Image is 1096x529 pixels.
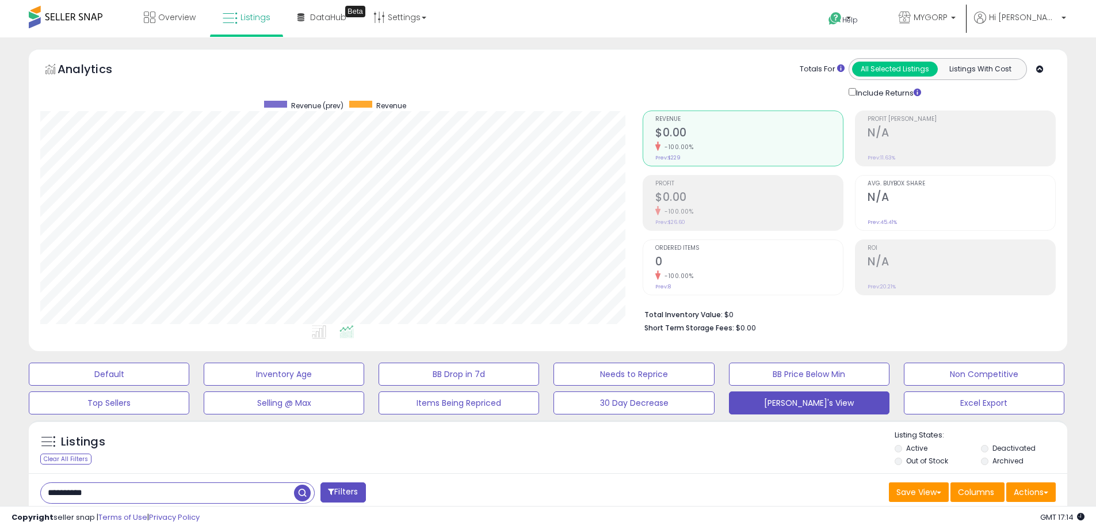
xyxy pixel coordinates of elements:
button: Filters [320,482,365,503]
span: Revenue [376,101,406,111]
h2: 0 [655,255,843,271]
span: Help [842,15,858,25]
small: Prev: 45.41% [868,219,897,226]
h5: Listings [61,434,105,450]
span: Listings [240,12,270,23]
div: Totals For [800,64,845,75]
strong: Copyright [12,512,54,523]
h2: N/A [868,255,1055,271]
small: -100.00% [660,143,693,151]
h2: $0.00 [655,191,843,206]
button: Inventory Age [204,363,364,386]
span: Profit [655,181,843,187]
button: 30 Day Decrease [553,391,714,414]
button: Excel Export [904,391,1064,414]
h2: N/A [868,191,1055,206]
small: Prev: $26.60 [655,219,685,226]
span: Revenue [655,116,843,123]
h2: N/A [868,126,1055,142]
button: [PERSON_NAME]'s View [729,391,889,414]
span: Hi [PERSON_NAME] [989,12,1058,23]
a: Hi [PERSON_NAME] [974,12,1066,37]
div: seller snap | | [12,512,200,523]
span: Revenue (prev) [291,101,343,111]
small: Prev: 8 [655,283,671,290]
button: Columns [950,482,1005,502]
label: Active [906,443,927,453]
button: Needs to Reprice [553,363,714,386]
a: Terms of Use [98,512,147,523]
button: Default [29,363,189,386]
i: Get Help [828,12,842,26]
span: 2025-09-11 17:14 GMT [1040,512,1084,523]
small: Prev: 20.21% [868,283,896,290]
h5: Analytics [58,61,135,80]
span: Overview [158,12,196,23]
a: Privacy Policy [149,512,200,523]
button: Top Sellers [29,391,189,414]
button: Non Competitive [904,363,1064,386]
div: Clear All Filters [40,454,91,465]
button: Save View [889,482,949,502]
label: Out of Stock [906,456,948,466]
button: Items Being Repriced [379,391,539,414]
span: Columns [958,486,994,498]
button: All Selected Listings [852,62,938,77]
h2: $0.00 [655,126,843,142]
span: Profit [PERSON_NAME] [868,116,1055,123]
a: Help [819,3,880,37]
span: $0.00 [736,322,756,333]
button: Listings With Cost [937,62,1023,77]
div: Include Returns [840,86,935,99]
b: Total Inventory Value: [644,310,723,319]
b: Short Term Storage Fees: [644,323,734,333]
span: Ordered Items [655,245,843,252]
li: $0 [644,307,1047,321]
button: Actions [1006,482,1056,502]
label: Archived [992,456,1024,466]
span: ROI [868,245,1055,252]
button: Selling @ Max [204,391,364,414]
small: Prev: 11.63% [868,154,895,161]
small: Prev: $229 [655,154,681,161]
small: -100.00% [660,272,693,280]
button: BB Drop in 7d [379,363,539,386]
span: MYGORP [914,12,948,23]
small: -100.00% [660,207,693,216]
label: Deactivated [992,443,1036,453]
button: BB Price Below Min [729,363,889,386]
span: Avg. Buybox Share [868,181,1055,187]
div: Tooltip anchor [345,6,365,17]
p: Listing States: [895,430,1067,441]
span: DataHub [310,12,346,23]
